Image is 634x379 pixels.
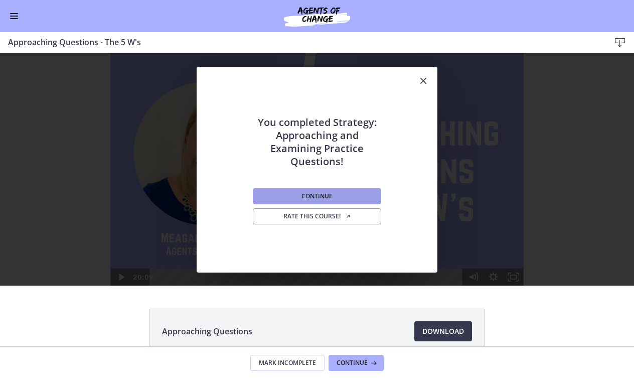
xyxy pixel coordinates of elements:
button: Play Video [110,215,130,232]
h3: Approaching Questions - The 5 W's [8,36,594,48]
button: Mute [463,215,484,232]
i: Opens in a new window [345,213,351,219]
a: Rate this course! Opens in a new window [253,208,381,224]
div: Playbar [157,215,458,232]
span: Mark Incomplete [259,359,316,367]
button: Show settings menu [484,215,504,232]
button: Continue [253,188,381,204]
h2: You completed Strategy: Approaching and Examining Practice Questions! [251,96,383,168]
span: Continue [337,359,368,367]
button: Enable menu [8,10,20,22]
button: Fullscreen [504,215,524,232]
button: Mark Incomplete [250,355,325,371]
button: Play Video: cbe1e5mtov91j64ibqeg.mp4 [285,87,348,128]
button: Continue [329,355,384,371]
span: Continue [301,192,333,200]
span: Approaching Questions [162,325,252,337]
span: Rate this course! [283,212,351,220]
span: Download [422,325,464,337]
button: Close [409,67,437,96]
img: Agents of Change Social Work Test Prep [257,4,377,28]
a: Download [414,321,472,341]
